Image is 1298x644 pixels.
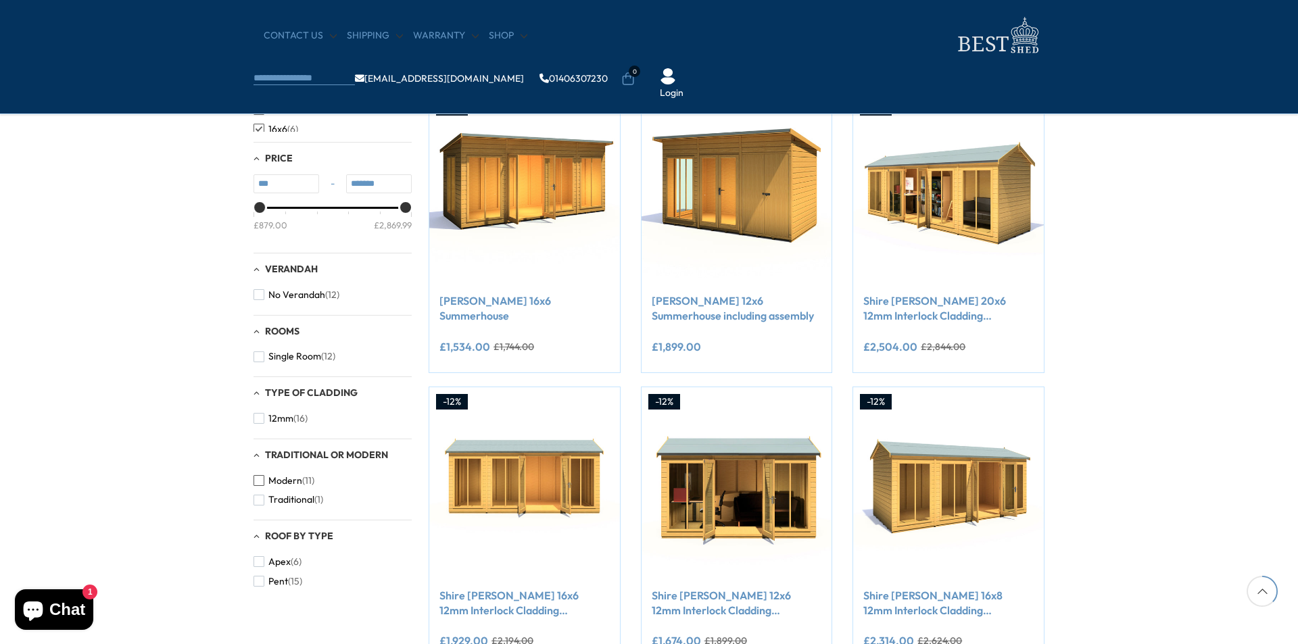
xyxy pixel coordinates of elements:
[288,576,302,587] span: (15)
[429,387,620,578] img: Shire Mayfield 16x6 12mm Interlock Cladding Summerhouse - Best Shed
[11,589,97,633] inbox-online-store-chat: Shopify online store chat
[254,285,339,305] button: No Verandah
[853,93,1044,283] img: Shire Mayfield 20x6 12mm Interlock Cladding Summerhouse - Best Shed
[268,124,287,135] span: 16x6
[319,177,346,191] span: -
[254,552,302,572] button: Apex
[347,29,403,43] a: Shipping
[293,413,308,424] span: (16)
[268,351,321,362] span: Single Room
[921,342,965,351] del: £2,844.00
[489,29,527,43] a: Shop
[268,576,288,587] span: Pent
[439,341,490,352] ins: £1,534.00
[413,29,479,43] a: Warranty
[254,174,319,193] input: Min value
[254,120,298,139] button: 16x6
[439,588,610,618] a: Shire [PERSON_NAME] 16x6 12mm Interlock Cladding Summerhouse
[642,93,832,283] img: Shire Lela 12x6 Summerhouse - Best Shed
[265,263,318,275] span: Verandah
[268,413,293,424] span: 12mm
[254,347,335,366] button: Single Room
[863,588,1034,618] a: Shire [PERSON_NAME] 16x8 12mm Interlock Cladding Summerhouse
[494,342,534,351] del: £1,744.00
[346,174,412,193] input: Max value
[863,293,1034,324] a: Shire [PERSON_NAME] 20x6 12mm Interlock Cladding Summerhouse
[621,72,635,86] a: 0
[265,325,299,337] span: Rooms
[287,104,298,116] span: (5)
[265,449,388,461] span: Traditional or Modern
[254,471,314,491] button: Modern
[652,341,701,352] ins: £1,899.00
[629,66,640,77] span: 0
[860,394,892,410] div: -12%
[853,387,1044,578] img: Shire Mayfield 16x8 12mm Interlock Cladding Summerhouse - Best Shed
[439,293,610,324] a: [PERSON_NAME] 16x6 Summerhouse
[254,409,308,428] button: 12mm
[660,86,683,100] a: Login
[254,207,412,243] div: Price
[539,74,608,83] a: 01406307230
[268,556,291,568] span: Apex
[660,68,676,84] img: User Icon
[648,394,680,410] div: -12%
[287,124,298,135] span: (6)
[265,152,293,164] span: Price
[302,475,314,487] span: (11)
[254,490,323,510] button: Traditional
[652,588,822,618] a: Shire [PERSON_NAME] 12x6 12mm Interlock Cladding Summerhouse
[652,293,822,324] a: [PERSON_NAME] 12x6 Summerhouse including assembly
[355,74,524,83] a: [EMAIL_ADDRESS][DOMAIN_NAME]
[268,475,302,487] span: Modern
[429,93,620,283] img: Shire Lela 16x6 Summerhouse - Best Shed
[321,351,335,362] span: (12)
[265,387,358,399] span: Type of Cladding
[268,104,287,116] span: 12x8
[265,530,333,542] span: Roof By Type
[254,219,287,231] div: £879.00
[254,572,302,591] button: Pent
[268,289,325,301] span: No Verandah
[325,289,339,301] span: (12)
[863,341,917,352] ins: £2,504.00
[642,387,832,578] img: Shire Mayfield 12x6 12mm Interlock Cladding Summerhouse - Best Shed
[374,219,412,231] div: £2,869.99
[436,394,468,410] div: -12%
[268,494,314,505] span: Traditional
[950,14,1044,57] img: logo
[264,29,337,43] a: CONTACT US
[314,494,323,505] span: (1)
[291,556,302,568] span: (6)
